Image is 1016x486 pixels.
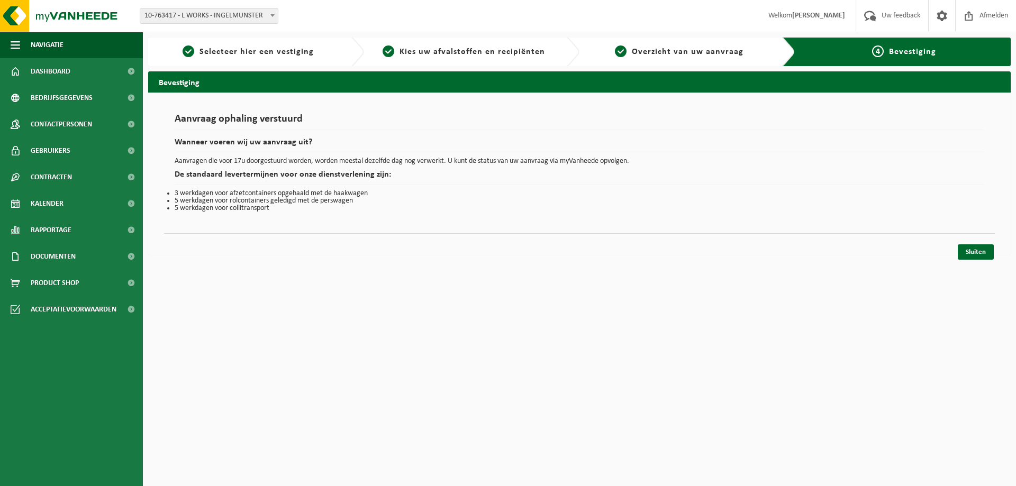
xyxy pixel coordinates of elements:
li: 5 werkdagen voor collitransport [175,205,984,212]
a: 2Kies uw afvalstoffen en recipiënten [369,45,559,58]
li: 3 werkdagen voor afzetcontainers opgehaald met de haakwagen [175,190,984,197]
span: Bedrijfsgegevens [31,85,93,111]
span: Contactpersonen [31,111,92,137]
span: Product Shop [31,270,79,296]
span: Documenten [31,243,76,270]
span: Contracten [31,164,72,190]
p: Aanvragen die voor 17u doorgestuurd worden, worden meestal dezelfde dag nog verwerkt. U kunt de s... [175,158,984,165]
span: Dashboard [31,58,70,85]
a: 1Selecteer hier een vestiging [153,45,343,58]
span: 2 [383,45,394,57]
h1: Aanvraag ophaling verstuurd [175,114,984,130]
span: Navigatie [31,32,63,58]
span: Gebruikers [31,137,70,164]
span: Bevestiging [889,48,936,56]
h2: Bevestiging [148,71,1011,92]
h2: Wanneer voeren wij uw aanvraag uit? [175,138,984,152]
h2: De standaard levertermijnen voor onze dienstverlening zijn: [175,170,984,185]
span: Overzicht van uw aanvraag [632,48,743,56]
span: 1 [183,45,194,57]
span: Rapportage [31,217,71,243]
span: 3 [615,45,627,57]
span: Kies uw afvalstoffen en recipiënten [400,48,545,56]
span: 10-763417 - L WORKS - INGELMUNSTER [140,8,278,24]
span: Selecteer hier een vestiging [199,48,314,56]
li: 5 werkdagen voor rolcontainers geledigd met de perswagen [175,197,984,205]
strong: [PERSON_NAME] [792,12,845,20]
a: 3Overzicht van uw aanvraag [585,45,774,58]
span: Kalender [31,190,63,217]
span: Acceptatievoorwaarden [31,296,116,323]
span: 4 [872,45,884,57]
a: Sluiten [958,244,994,260]
span: 10-763417 - L WORKS - INGELMUNSTER [140,8,278,23]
